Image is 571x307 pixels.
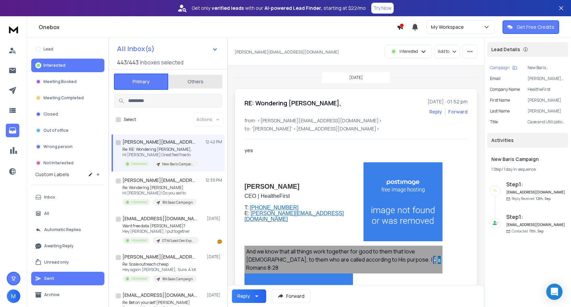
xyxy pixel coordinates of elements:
p: And we know that all things work together for good to them that love [DEMOGRAPHIC_DATA], to them ... [246,247,433,272]
img: facebook-icon_square_24x24.png [433,255,436,264]
p: Company Name [490,87,520,92]
h1: All Inbox(s) [117,45,155,52]
button: Wrong person [31,140,104,153]
span: 11th, Sep [529,229,544,233]
span: [PERSON_NAME][EMAIL_ADDRESS][DOMAIN_NAME] [244,210,344,222]
button: Closed [31,107,104,121]
img: HealtheFirst [363,162,442,241]
p: GTM/Lead Gen Experts Campaign [162,238,195,243]
a: [PERSON_NAME][EMAIL_ADDRESS][DOMAIN_NAME] [244,209,344,223]
h1: [PERSON_NAME][EMAIL_ADDRESS][DOMAIN_NAME] [122,177,197,184]
p: Hey [PERSON_NAME], I put together [122,229,199,234]
button: Reply [232,289,266,303]
strong: AI-powered Lead Finder, [264,5,322,12]
button: Not Interested [31,156,104,170]
p: Lead Details [491,46,520,53]
p: Get Free Credits [517,24,554,30]
span: [PERSON_NAME] [244,183,299,190]
p: Interested [131,161,147,166]
span: 1 day in sequence [504,166,536,172]
p: [DATE] [349,75,363,80]
button: Unread only [31,255,104,269]
div: Open Intercom Messenger [546,284,563,300]
p: Re: RE: Wondering [PERSON_NAME], [122,147,199,152]
h6: [EMAIL_ADDRESS][DOMAIN_NAME] [506,190,566,195]
p: Awaiting Reply [44,243,74,249]
img: logo [7,23,20,36]
p: from: <[PERSON_NAME][EMAIL_ADDRESS][DOMAIN_NAME]> [244,117,468,124]
button: M [7,289,20,303]
p: [DATE] : 01:52 pm [428,98,468,105]
p: Hi [PERSON_NAME]! Do you sell to [122,190,197,196]
button: Meeting Completed [31,91,104,105]
p: 12:39 PM [205,178,222,183]
button: Archive [31,288,104,302]
p: Meeting Booked [43,79,77,84]
h6: Step 1 : [506,213,566,221]
p: [PERSON_NAME][EMAIL_ADDRESS][DOMAIN_NAME] [528,76,566,81]
p: Automatic Replies [44,227,81,232]
p: Reply Received [512,196,551,201]
p: Closed [43,111,58,117]
p: New Baris Campaign [528,65,566,70]
h1: Onebox [39,23,397,31]
p: [DATE] [207,292,222,298]
p: Case and Utilization Management Technology - CEO and Chairman of the Board [528,119,566,125]
p: Try Now [373,5,392,12]
p: [PERSON_NAME] [528,108,566,114]
p: title [490,119,498,125]
p: Hey again [PERSON_NAME], Sure. A lot [122,267,197,272]
p: Archive [44,292,60,298]
p: Contacted [512,229,544,234]
span: 12th, Sep [536,196,551,201]
button: Out of office [31,124,104,137]
div: | [491,167,564,172]
p: Re: Bet on yourself [PERSON_NAME] [122,300,199,305]
button: Others [168,74,222,89]
p: 18k Saas Campaign [162,277,193,282]
p: New Baris Campaign [162,162,195,167]
h1: [PERSON_NAME][EMAIL_ADDRESS][DOMAIN_NAME] [122,253,197,260]
button: Get Free Credits [503,20,559,34]
button: Try Now [371,3,394,14]
p: First Name [490,98,510,103]
a: [PHONE_NUMBER] [250,204,298,211]
button: Sent [31,272,104,285]
strong: verified leads [212,5,244,12]
h3: Inboxes selected [140,58,183,66]
button: Forward [272,289,310,303]
div: Reply [237,293,250,300]
p: Email [490,76,500,81]
p: Last Name [490,108,510,114]
p: Interested [131,200,147,205]
h3: Custom Labels [35,171,69,178]
p: [PERSON_NAME] [528,98,566,103]
p: Interested [131,238,147,243]
p: Interested [43,63,65,68]
p: All [44,211,49,216]
p: Re: Wondering [PERSON_NAME] [122,185,197,190]
p: Interested [131,276,147,281]
p: Interested [399,49,418,54]
p: Lead [43,46,53,52]
p: [PERSON_NAME][EMAIL_ADDRESS][DOMAIN_NAME] [235,49,339,55]
button: Lead [31,42,104,56]
button: Inbox [31,190,104,204]
button: Campaign [490,65,517,70]
p: 18k Saas Campaign [162,200,193,205]
p: to: '[PERSON_NAME]' <[EMAIL_ADDRESS][DOMAIN_NAME]> [244,125,468,132]
button: All Inbox(s) [112,42,223,56]
p: Add to [438,49,449,54]
img: linkedin-icon_square_24x24.png [438,255,441,264]
button: Meeting Booked [31,75,104,88]
p: My Workspace [431,24,467,30]
span: CEO | HealtheFirst [244,193,290,199]
h1: [EMAIL_ADDRESS][DOMAIN_NAME] [122,215,197,222]
h1: New Baris Campaign [491,156,564,163]
p: Hi [PERSON_NAME] Great feel free to [122,152,199,158]
p: Sent [44,276,54,281]
button: Interested [31,59,104,72]
h1: [EMAIL_ADDRESS][DOMAIN_NAME] [122,292,197,299]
